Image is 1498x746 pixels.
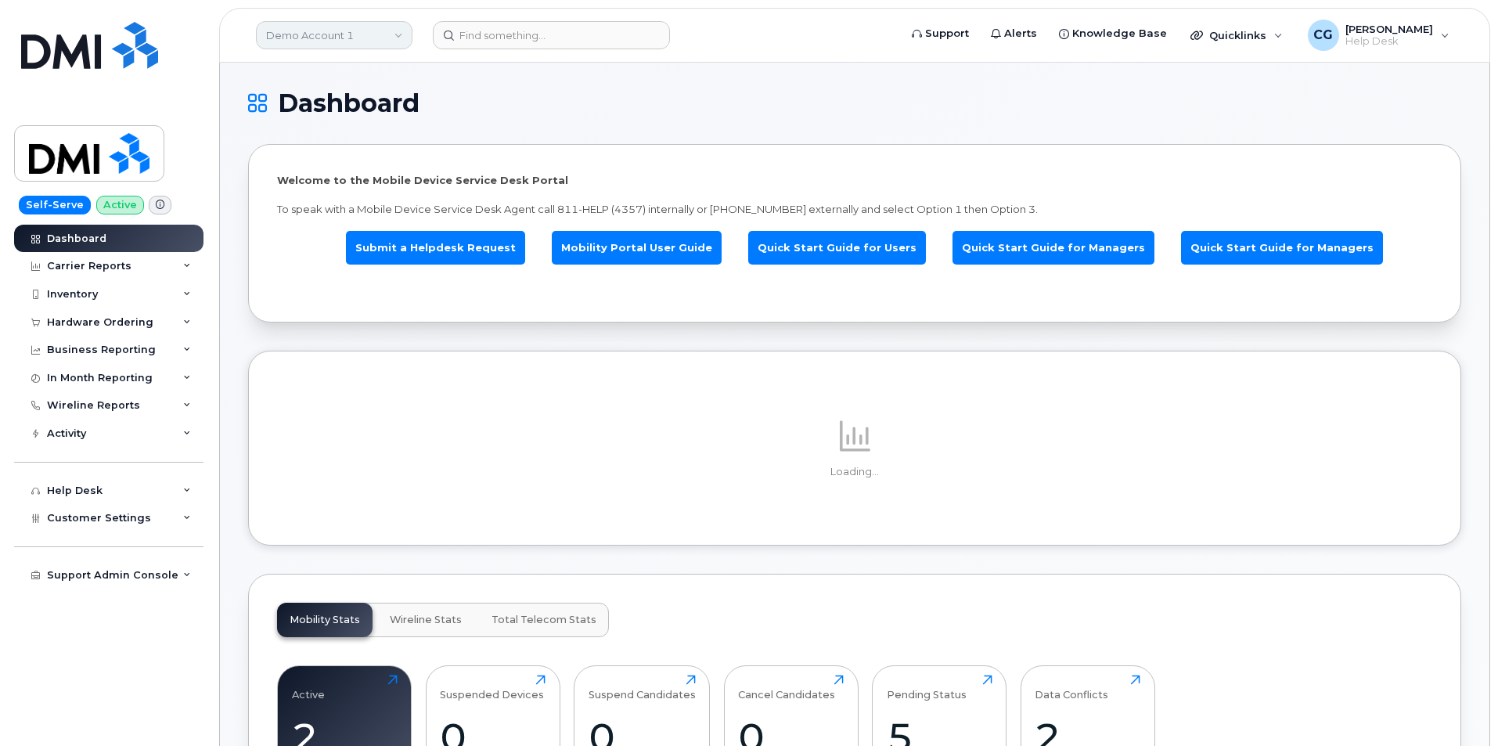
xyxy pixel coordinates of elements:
[390,614,462,626] span: Wireline Stats
[552,231,722,265] a: Mobility Portal User Guide
[346,231,525,265] a: Submit a Helpdesk Request
[440,675,544,701] div: Suspended Devices
[1035,675,1108,701] div: Data Conflicts
[1181,231,1383,265] a: Quick Start Guide for Managers
[292,675,325,701] div: Active
[278,92,420,115] span: Dashboard
[738,675,835,701] div: Cancel Candidates
[277,202,1432,217] p: To speak with a Mobile Device Service Desk Agent call 811-HELP (4357) internally or [PHONE_NUMBER...
[952,231,1154,265] a: Quick Start Guide for Managers
[492,614,596,626] span: Total Telecom Stats
[277,173,1432,188] p: Welcome to the Mobile Device Service Desk Portal
[589,675,696,701] div: Suspend Candidates
[748,231,926,265] a: Quick Start Guide for Users
[887,675,967,701] div: Pending Status
[277,465,1432,479] p: Loading...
